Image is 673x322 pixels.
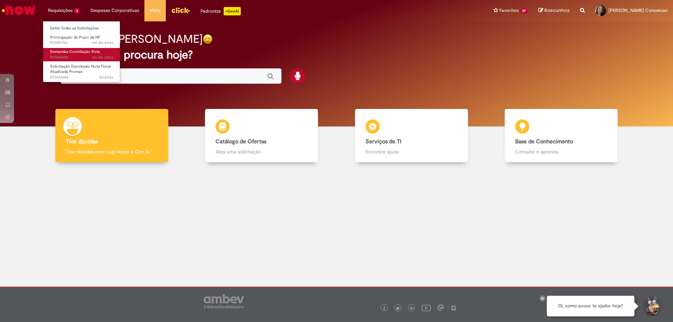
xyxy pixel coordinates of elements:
[422,303,431,312] img: logo_footer_youtube.png
[61,49,613,61] h2: O que você procura hoje?
[544,7,570,14] span: Rascunhos
[382,307,386,310] img: logo_footer_facebook.png
[99,75,113,80] time: 21/08/2025 12:33:45
[74,8,80,14] span: 3
[224,7,241,15] p: +GenAi
[1,4,37,18] img: ServiceNow
[90,7,139,14] span: Despesas Corporativas
[450,304,457,311] img: logo_footer_naosei.png
[203,34,213,44] img: happy-face.png
[61,33,203,45] h2: Boa tarde, [PERSON_NAME]
[366,148,457,155] p: Encontre ajuda
[200,7,241,15] div: Padroniza
[48,7,73,14] span: Requisições
[216,148,307,155] p: Abra uma solicitação
[204,294,244,308] img: logo_footer_ambev_rotulo_gray.png
[92,55,113,60] time: 27/08/2025 10:52:07
[99,75,113,80] span: 8d atrás
[66,148,158,155] p: Tirar dúvidas com Lupi Assist e Gen Ai
[515,148,607,155] p: Consulte e aprenda
[92,40,113,45] span: um dia atrás
[171,5,190,15] img: click_logo_yellow_360x200.png
[37,109,187,163] a: Tirar dúvidas Tirar dúvidas com Lupi Assist e Gen Ai
[515,138,573,145] b: Base de Conhecimento
[92,40,113,45] time: 27/08/2025 11:10:16
[437,304,444,311] img: logo_footer_workplace.png
[50,49,100,54] span: Demandas Conciliação Rota
[520,8,528,14] span: 27
[641,296,662,317] button: Iniciar Conversa de Suporte
[92,55,113,60] span: um dia atrás
[50,64,111,75] span: Solicitação Devolução Nota Fiscal Atualizada Promax
[43,63,120,78] a: Aberto R13436082 : Solicitação Devolução Nota Fiscal Atualizada Promax
[547,296,634,316] div: Oi, como posso te ajudar hoje?
[66,138,98,145] b: Tirar dúvidas
[538,7,570,14] a: Rascunhos
[50,40,113,46] span: R13451766
[43,34,120,47] a: Aberto R13451766 : Prorrogação de Prazo de NF
[150,7,161,14] span: More
[50,55,113,60] span: R13451655
[499,7,519,14] span: Favoritos
[50,75,113,80] span: R13436082
[366,138,401,145] b: Serviços de TI
[216,138,266,145] b: Catálogo de Ofertas
[396,307,400,310] img: logo_footer_twitter.png
[43,48,120,61] a: Aberto R13451655 : Demandas Conciliação Rota
[43,21,120,82] ul: Requisições
[187,109,337,163] a: Catálogo de Ofertas Abra uma solicitação
[336,109,487,163] a: Serviços de TI Encontre ajuda
[487,109,637,163] a: Base de Conhecimento Consulte e aprenda
[43,25,120,32] a: Exibir Todas as Solicitações
[609,7,668,13] span: [PERSON_NAME] Conceicao
[410,306,414,310] img: logo_footer_linkedin.png
[50,35,100,40] span: Prorrogação de Prazo de NF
